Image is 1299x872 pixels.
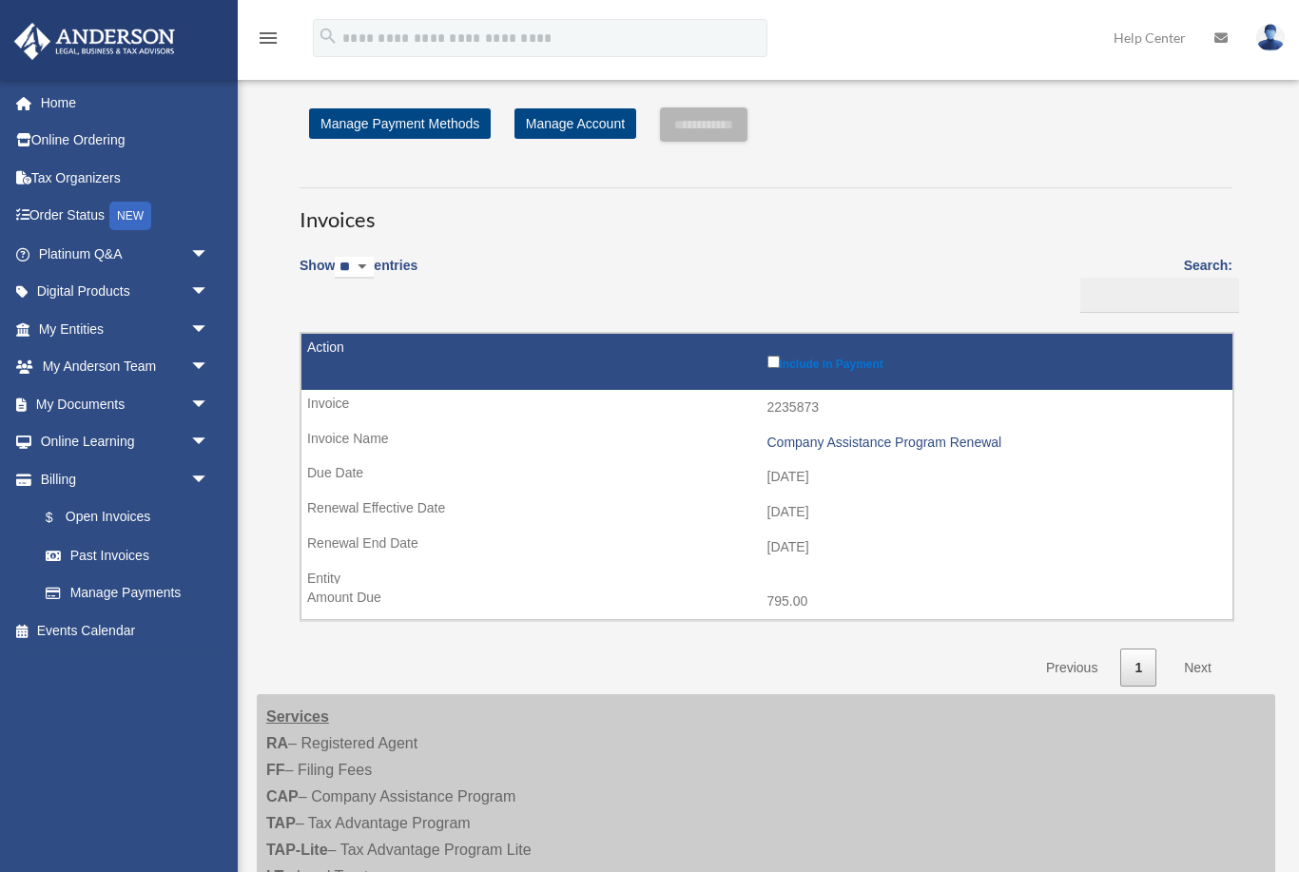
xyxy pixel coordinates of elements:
[1074,254,1232,313] label: Search:
[301,494,1232,531] td: [DATE]
[13,310,238,348] a: My Entitiesarrow_drop_down
[300,187,1232,235] h3: Invoices
[13,460,228,498] a: Billingarrow_drop_down
[257,33,280,49] a: menu
[13,348,238,386] a: My Anderson Teamarrow_drop_down
[27,498,219,537] a: $Open Invoices
[9,23,181,60] img: Anderson Advisors Platinum Portal
[309,108,491,139] a: Manage Payment Methods
[301,459,1232,495] td: [DATE]
[13,84,238,122] a: Home
[190,235,228,274] span: arrow_drop_down
[1256,24,1285,51] img: User Pic
[257,27,280,49] i: menu
[300,254,417,298] label: Show entries
[190,385,228,424] span: arrow_drop_down
[1120,649,1156,688] a: 1
[13,159,238,197] a: Tax Organizers
[266,788,299,804] strong: CAP
[13,611,238,649] a: Events Calendar
[190,273,228,312] span: arrow_drop_down
[56,506,66,530] span: $
[335,257,374,279] select: Showentries
[13,273,238,311] a: Digital Productsarrow_drop_down
[266,735,288,751] strong: RA
[767,435,1224,451] div: Company Assistance Program Renewal
[13,423,238,461] a: Online Learningarrow_drop_down
[109,202,151,230] div: NEW
[190,310,228,349] span: arrow_drop_down
[266,815,296,831] strong: TAP
[266,842,328,858] strong: TAP-Lite
[301,584,1232,620] td: 795.00
[266,762,285,778] strong: FF
[301,530,1232,566] td: [DATE]
[1032,649,1112,688] a: Previous
[13,235,238,273] a: Platinum Q&Aarrow_drop_down
[767,356,780,368] input: Include in Payment
[318,26,339,47] i: search
[190,348,228,387] span: arrow_drop_down
[514,108,636,139] a: Manage Account
[301,390,1232,426] td: 2235873
[27,536,228,574] a: Past Invoices
[767,352,1224,371] label: Include in Payment
[13,122,238,160] a: Online Ordering
[27,574,228,612] a: Manage Payments
[1170,649,1226,688] a: Next
[266,708,329,725] strong: Services
[190,460,228,499] span: arrow_drop_down
[13,197,238,236] a: Order StatusNEW
[1080,278,1239,314] input: Search:
[13,385,238,423] a: My Documentsarrow_drop_down
[190,423,228,462] span: arrow_drop_down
